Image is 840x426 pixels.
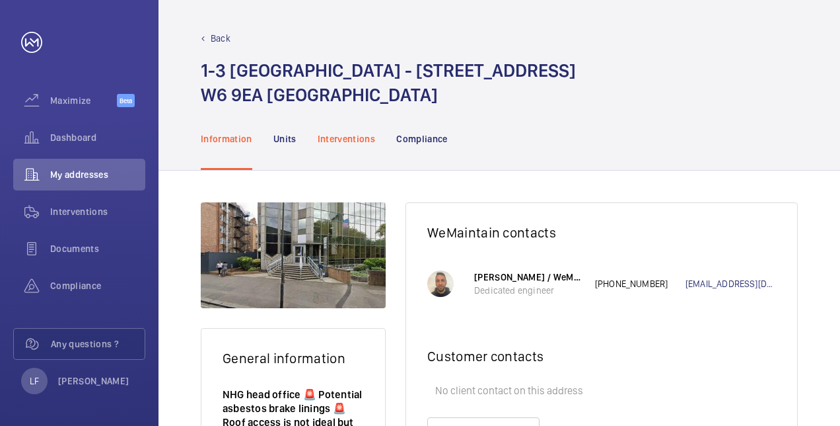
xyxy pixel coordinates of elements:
p: Interventions [318,132,376,146]
span: Compliance [50,279,145,292]
p: Dedicated engineer [474,284,582,297]
span: Documents [50,242,145,255]
h2: General information [223,350,364,366]
a: [EMAIL_ADDRESS][DOMAIN_NAME] [685,277,776,290]
h1: 1-3 [GEOGRAPHIC_DATA] - [STREET_ADDRESS] W6 9EA [GEOGRAPHIC_DATA] [201,58,576,107]
p: Information [201,132,252,146]
p: Back [211,32,230,45]
span: Beta [117,94,135,107]
h2: Customer contacts [427,348,776,364]
p: [PHONE_NUMBER] [595,277,685,290]
h2: WeMaintain contacts [427,224,776,241]
p: Compliance [396,132,448,146]
p: Units [273,132,297,146]
span: Maximize [50,94,117,107]
p: No client contact on this address [427,378,776,404]
span: My addresses [50,168,145,181]
p: LF [30,374,39,388]
p: [PERSON_NAME] / WeMaintain UK [474,271,582,284]
span: Interventions [50,205,145,218]
span: Any questions ? [51,337,145,351]
p: [PERSON_NAME] [58,374,129,388]
span: Dashboard [50,131,145,144]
